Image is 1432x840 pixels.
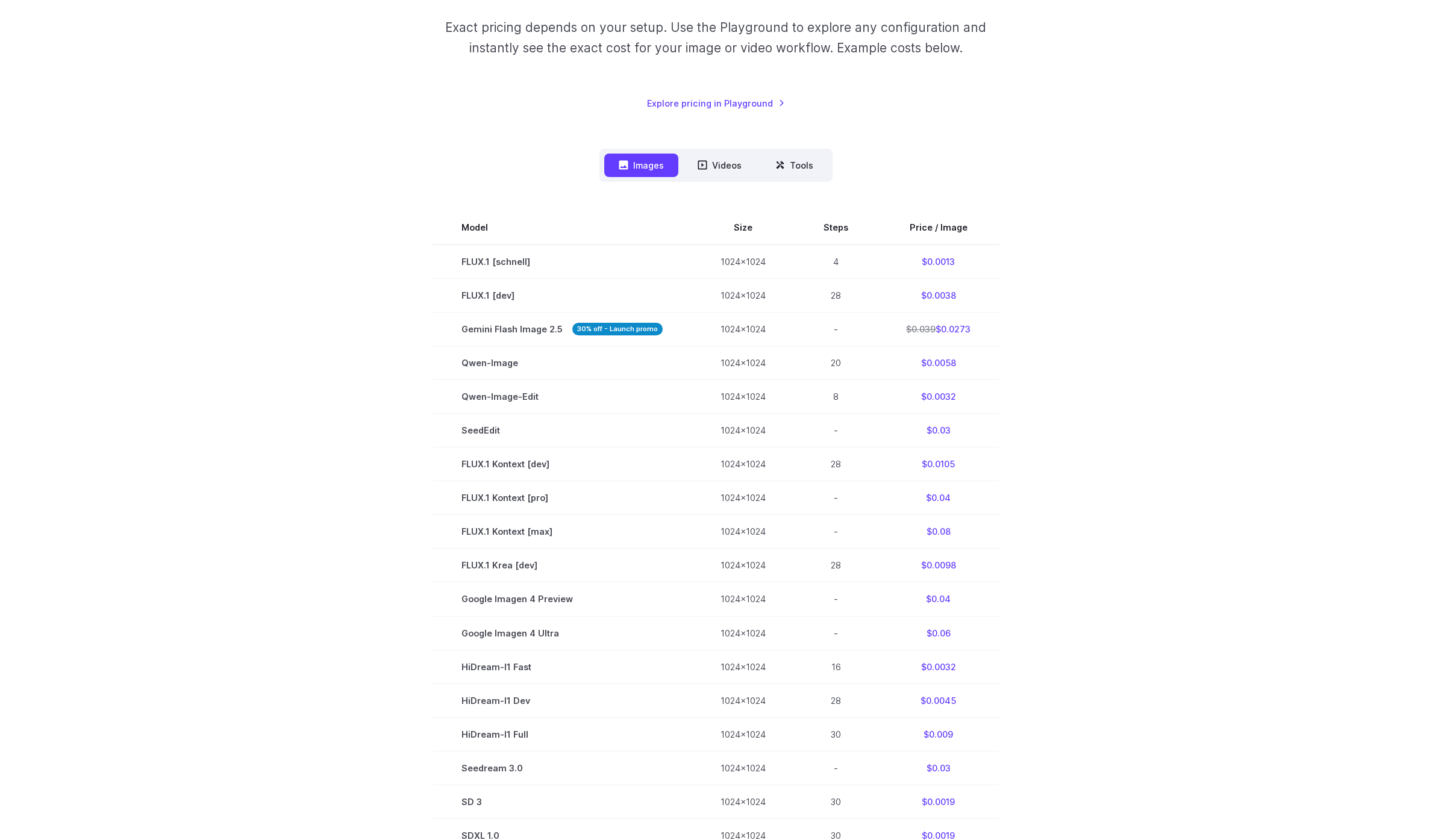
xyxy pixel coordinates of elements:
[877,313,999,346] td: $0.0273
[433,447,692,481] td: FLUX.1 Kontext [dev]
[795,313,877,346] td: -
[422,17,1009,58] p: Exact pricing depends on your setup. Use the Playground to explore any configuration and instantl...
[692,211,795,244] th: Size
[433,751,692,785] td: Seedream 3.0
[877,380,999,414] td: $0.0032
[906,324,936,334] s: $0.039
[692,582,795,616] td: 1024x1024
[433,582,692,616] td: Google Imagen 4 Preview
[692,683,795,717] td: 1024x1024
[795,785,877,818] td: 30
[795,683,877,717] td: 28
[877,650,999,683] td: $0.0032
[683,154,756,177] button: Videos
[795,346,877,380] td: 20
[877,244,999,279] td: $0.0013
[877,279,999,313] td: $0.0038
[692,616,795,650] td: 1024x1024
[692,346,795,380] td: 1024x1024
[433,616,692,650] td: Google Imagen 4 Ultra
[572,323,663,335] strong: 30% off - Launch promo
[795,515,877,549] td: -
[877,616,999,650] td: $0.06
[877,481,999,515] td: $0.04
[692,515,795,549] td: 1024x1024
[795,244,877,279] td: 4
[692,447,795,481] td: 1024x1024
[692,785,795,818] td: 1024x1024
[433,414,692,447] td: SeedEdit
[647,96,785,110] a: Explore pricing in Playground
[433,650,692,683] td: HiDream-I1 Fast
[795,481,877,515] td: -
[692,717,795,751] td: 1024x1024
[692,549,795,582] td: 1024x1024
[795,582,877,616] td: -
[877,549,999,582] td: $0.0098
[761,154,828,177] button: Tools
[692,313,795,346] td: 1024x1024
[692,244,795,279] td: 1024x1024
[795,717,877,751] td: 30
[433,244,692,279] td: FLUX.1 [schnell]
[877,785,999,818] td: $0.0019
[877,346,999,380] td: $0.0058
[433,211,692,244] th: Model
[692,481,795,515] td: 1024x1024
[795,211,877,244] th: Steps
[433,515,692,549] td: FLUX.1 Kontext [max]
[877,582,999,616] td: $0.04
[692,751,795,785] td: 1024x1024
[877,751,999,785] td: $0.03
[795,380,877,414] td: 8
[795,447,877,481] td: 28
[877,515,999,549] td: $0.08
[461,322,663,336] span: Gemini Flash Image 2.5
[433,549,692,582] td: FLUX.1 Krea [dev]
[692,380,795,414] td: 1024x1024
[795,279,877,313] td: 28
[877,447,999,481] td: $0.0105
[433,717,692,751] td: HiDream-I1 Full
[795,549,877,582] td: 28
[692,650,795,683] td: 1024x1024
[692,414,795,447] td: 1024x1024
[692,279,795,313] td: 1024x1024
[795,616,877,650] td: -
[877,211,999,244] th: Price / Image
[433,346,692,380] td: Qwen-Image
[433,481,692,515] td: FLUX.1 Kontext [pro]
[877,717,999,751] td: $0.009
[877,414,999,447] td: $0.03
[433,380,692,414] td: Qwen-Image-Edit
[795,650,877,683] td: 16
[604,154,678,177] button: Images
[433,785,692,818] td: SD 3
[877,683,999,717] td: $0.0045
[433,683,692,717] td: HiDream-I1 Dev
[795,414,877,447] td: -
[795,751,877,785] td: -
[433,279,692,313] td: FLUX.1 [dev]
